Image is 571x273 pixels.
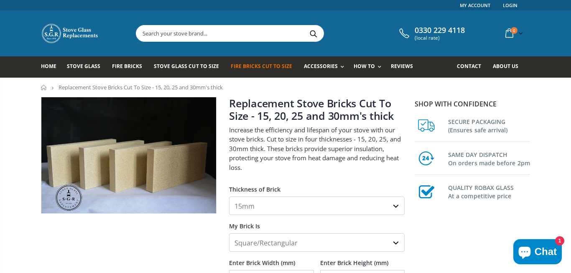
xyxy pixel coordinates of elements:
span: 0 [511,27,517,34]
h3: SAME DAY DISPATCH On orders made before 2pm [448,149,530,167]
a: Stove Glass Cut To Size [154,56,225,78]
span: 0330 229 4118 [415,26,465,35]
a: Replacement Stove Bricks Cut To Size - 15, 20, 25 and 30mm's thick [229,96,394,123]
span: Accessories [304,63,338,70]
h3: SECURE PACKAGING (Ensures safe arrival) [448,116,530,134]
a: About us [493,56,525,78]
span: Contact [457,63,481,70]
span: Stove Glass [67,63,100,70]
input: Search your stove brand... [136,25,417,41]
a: How To [354,56,385,78]
a: 0330 229 4118 (local rate) [397,26,465,41]
label: Enter Brick Height (mm) [320,252,405,267]
a: Contact [457,56,487,78]
a: Home [41,56,63,78]
a: Fire Bricks [112,56,148,78]
a: Accessories [304,56,348,78]
span: Home [41,63,56,70]
button: Search [304,25,323,41]
img: 4_fire_bricks_1aa33a0b-dc7a-4843-b288-55f1aa0e36c3_800x_crop_center.jpeg [41,97,216,213]
h3: QUALITY ROBAX GLASS At a competitive price [448,182,530,200]
label: Enter Brick Width (mm) [229,252,314,267]
span: Reviews [391,63,413,70]
span: How To [354,63,375,70]
span: Fire Bricks [112,63,142,70]
inbox-online-store-chat: Shopify online store chat [511,239,564,266]
span: Fire Bricks Cut To Size [231,63,292,70]
a: Fire Bricks Cut To Size [231,56,298,78]
a: Stove Glass [67,56,107,78]
span: (local rate) [415,35,465,41]
p: Shop with confidence [415,99,530,109]
label: My Brick Is [229,215,405,230]
img: Stove Glass Replacement [41,23,99,44]
span: Replacement Stove Bricks Cut To Size - 15, 20, 25 and 30mm's thick [59,83,223,91]
span: Stove Glass Cut To Size [154,63,219,70]
label: Thickness of Brick [229,178,405,193]
p: Increase the efficiency and lifespan of your stove with our stove bricks. Cut to size in four thi... [229,125,405,172]
a: Reviews [391,56,419,78]
span: About us [493,63,518,70]
a: Home [41,85,47,90]
a: 0 [502,25,525,41]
